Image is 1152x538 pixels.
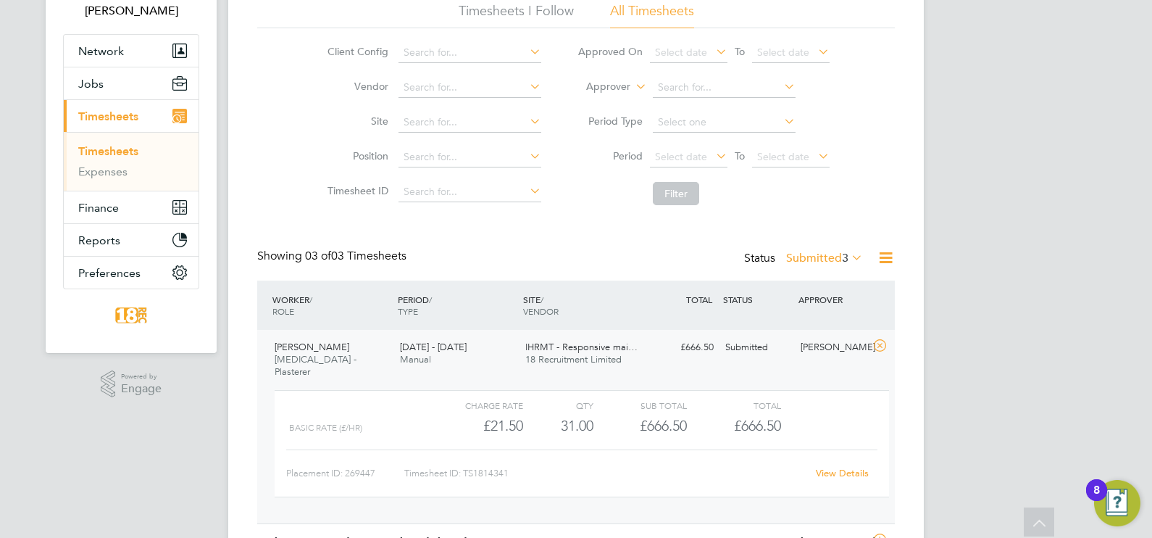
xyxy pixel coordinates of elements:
[577,45,643,58] label: Approved On
[394,286,519,324] div: PERIOD
[577,115,643,128] label: Period Type
[269,286,394,324] div: WORKER
[523,305,559,317] span: VENDOR
[78,266,141,280] span: Preferences
[78,44,124,58] span: Network
[523,414,593,438] div: 31.00
[719,336,795,360] div: Submitted
[400,353,431,365] span: Manual
[257,249,409,264] div: Showing
[400,341,467,353] span: [DATE] - [DATE]
[786,251,863,265] label: Submitted
[429,294,432,305] span: /
[795,336,870,360] div: [PERSON_NAME]
[459,2,574,28] li: Timesheets I Follow
[404,462,806,485] div: Timesheet ID: TS1814341
[78,201,119,215] span: Finance
[653,112,796,133] input: Select one
[323,80,388,93] label: Vendor
[1094,480,1140,526] button: Open Resource Center, 8 new notifications
[272,305,294,317] span: ROLE
[78,233,120,247] span: Reports
[323,115,388,128] label: Site
[63,2,199,20] span: Chloe Crayden
[655,150,707,163] span: Select date
[64,100,199,132] button: Timesheets
[289,423,362,433] span: Basic Rate (£/HR)
[540,294,543,305] span: /
[757,46,809,59] span: Select date
[593,414,687,438] div: £666.50
[78,77,104,91] span: Jobs
[593,397,687,414] div: Sub Total
[686,294,712,305] span: TOTAL
[577,149,643,162] label: Period
[398,78,541,98] input: Search for...
[719,286,795,313] div: STATUS
[430,397,523,414] div: Charge rate
[644,336,719,360] div: £666.50
[1093,490,1100,509] div: 8
[309,294,312,305] span: /
[398,147,541,167] input: Search for...
[323,184,388,197] label: Timesheet ID
[730,42,749,61] span: To
[730,146,749,165] span: To
[305,249,406,263] span: 03 Timesheets
[519,286,645,324] div: SITE
[655,46,707,59] span: Select date
[398,305,418,317] span: TYPE
[121,383,162,395] span: Engage
[121,371,162,383] span: Powered by
[323,45,388,58] label: Client Config
[286,462,404,485] div: Placement ID: 269447
[525,341,638,353] span: IHRMT - Responsive mai…
[687,397,780,414] div: Total
[653,182,699,205] button: Filter
[64,67,199,99] button: Jobs
[64,257,199,289] button: Preferences
[101,371,162,398] a: Powered byEngage
[565,80,630,94] label: Approver
[842,251,848,265] span: 3
[64,35,199,67] button: Network
[64,191,199,223] button: Finance
[795,286,870,313] div: APPROVER
[757,150,809,163] span: Select date
[430,414,523,438] div: £21.50
[734,417,781,434] span: £666.50
[78,144,138,158] a: Timesheets
[63,304,199,327] a: Go to home page
[64,224,199,256] button: Reports
[744,249,866,269] div: Status
[78,165,128,178] a: Expenses
[275,353,356,378] span: [MEDICAL_DATA] - Plasterer
[653,78,796,98] input: Search for...
[523,397,593,414] div: QTY
[64,132,199,191] div: Timesheets
[398,182,541,202] input: Search for...
[323,149,388,162] label: Position
[112,304,151,327] img: 18rec-logo-retina.png
[610,2,694,28] li: All Timesheets
[78,109,138,123] span: Timesheets
[398,43,541,63] input: Search for...
[525,353,622,365] span: 18 Recruitment Limited
[398,112,541,133] input: Search for...
[305,249,331,263] span: 03 of
[816,467,869,479] a: View Details
[275,341,349,353] span: [PERSON_NAME]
